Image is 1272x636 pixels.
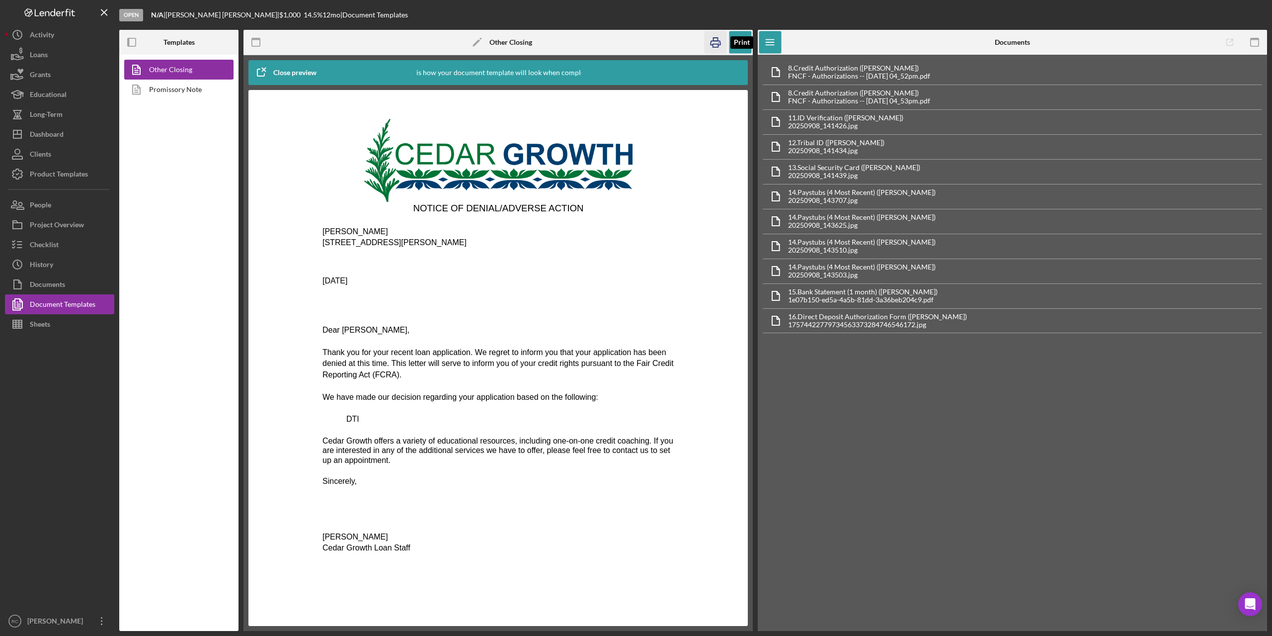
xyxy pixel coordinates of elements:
[788,147,884,155] div: 20250908_141434.jpg
[30,25,54,47] div: Activity
[788,164,920,172] div: 13. Social Security Card ([PERSON_NAME])
[788,238,936,246] div: 14. Paystubs (4 Most Recent) ([PERSON_NAME])
[1238,592,1262,616] div: Open Intercom Messenger
[5,235,114,255] button: Checklist
[30,235,59,257] div: Checklist
[995,38,1030,46] b: Documents
[25,611,89,634] div: [PERSON_NAME]
[788,321,967,329] div: 17574422779734563373284746546172.jpg
[5,294,114,314] button: Document Templates
[5,274,114,294] button: Documents
[119,9,143,21] div: Open
[788,89,930,97] div: 8. Credit Authorization ([PERSON_NAME])
[248,63,326,83] button: Close preview
[788,271,936,279] div: 20250908_143503.jpg
[5,104,114,124] button: Long-Term
[5,255,114,274] button: History
[788,213,936,221] div: 14. Paystubs (4 Most Recent) ([PERSON_NAME])
[151,10,163,19] b: N/A
[5,25,114,45] button: Activity
[788,263,936,271] div: 14. Paystubs (4 Most Recent) ([PERSON_NAME])
[5,314,114,334] button: Sheets
[30,294,95,317] div: Document Templates
[30,104,63,127] div: Long-Term
[489,38,532,46] b: Other Closing
[30,144,51,167] div: Clients
[30,164,88,186] div: Product Templates
[788,313,967,321] div: 16. Direct Deposit Authorization Form ([PERSON_NAME])
[30,124,64,147] div: Dashboard
[30,195,51,217] div: People
[788,246,936,254] div: 20250908_143510.jpg
[30,85,67,107] div: Educational
[11,619,18,624] text: RC
[788,114,903,122] div: 11. ID Verification ([PERSON_NAME])
[124,80,229,99] a: Promissory Note
[30,314,50,337] div: Sheets
[30,215,84,237] div: Project Overview
[5,85,114,104] button: Educational
[788,72,930,80] div: FNCF - Authorizations -- [DATE] 04_52pm.pdf
[788,97,930,105] div: FNCF - Authorizations -- [DATE] 04_53pm.pdf
[322,11,340,19] div: 12 mo
[402,60,594,85] div: This is how your document template will look when completed
[340,11,408,19] div: | Document Templates
[5,144,114,164] button: Clients
[788,196,936,204] div: 20250908_143707.jpg
[5,164,114,184] button: Product Templates
[5,611,114,631] button: RC[PERSON_NAME]
[788,64,930,72] div: 8. Credit Authorization ([PERSON_NAME])
[30,274,65,297] div: Documents
[151,11,165,19] div: |
[788,122,903,130] div: 20250908_141426.jpg
[788,221,936,229] div: 20250908_143625.jpg
[273,63,317,83] div: Close preview
[163,38,195,46] b: Templates
[30,255,53,277] div: History
[30,45,48,67] div: Loans
[279,10,301,19] span: $1,000
[5,124,114,144] button: Dashboard
[5,215,114,235] button: Project Overview
[124,60,229,80] a: Other Closing
[30,65,51,87] div: Grants
[304,11,322,19] div: 14.5 %
[5,65,114,85] button: Grants
[315,100,682,616] iframe: Rich Text Area
[5,45,114,65] button: Loans
[788,172,920,180] div: 20250908_141439.jpg
[788,296,938,304] div: 1e07b150-ed5a-4a5b-81dd-3a36beb204c9.pdf
[788,188,936,196] div: 14. Paystubs (4 Most Recent) ([PERSON_NAME])
[165,11,279,19] div: [PERSON_NAME] [PERSON_NAME] |
[5,195,114,215] button: People
[788,288,938,296] div: 15. Bank Statement (1 month) ([PERSON_NAME])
